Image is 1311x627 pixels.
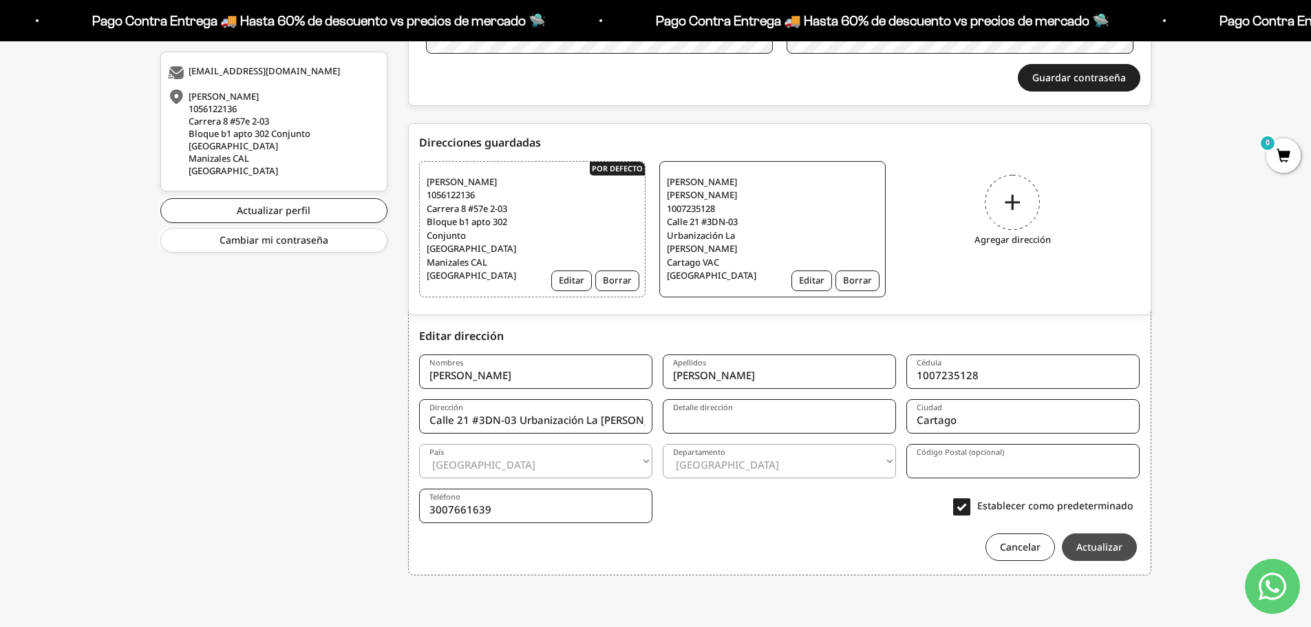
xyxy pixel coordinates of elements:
[427,176,535,283] span: [PERSON_NAME] 1056122136 Carrera 8 #57e 2-03 Bloque b1 apto 302 Conjunto [GEOGRAPHIC_DATA] Maniza...
[974,233,1051,247] i: Agregar dirección
[419,134,1140,151] div: Direcciones guardadas
[91,10,544,32] p: Pago Contra Entrega 🚚 Hasta 60% de descuento vs precios de mercado 🛸
[1018,64,1140,92] button: Guardar contraseña
[429,403,463,413] label: Dirección
[673,447,725,458] label: Departamento
[917,403,942,413] label: Ciudad
[1266,149,1301,164] a: 0
[673,403,733,413] label: Detalle dirección
[673,358,706,368] label: Apellidos
[791,270,832,291] button: Editar
[429,492,460,502] label: Teléfono
[953,498,1133,513] label: Establecer como predeterminado
[551,270,592,291] button: Editar
[654,10,1108,32] p: Pago Contra Entrega 🚚 Hasta 60% de descuento vs precios de mercado 🛸
[168,66,376,80] div: [EMAIL_ADDRESS][DOMAIN_NAME]
[168,90,376,177] div: [PERSON_NAME] 1056122136 Carrera 8 #57e 2-03 Bloque b1 apto 302 Conjunto [GEOGRAPHIC_DATA] Maniza...
[595,270,639,291] button: Borrar
[917,358,941,368] label: Cédula
[835,270,880,291] button: Borrar
[917,447,1004,458] label: Código Postal (opcional)
[160,198,387,223] a: Actualizar perfil
[429,358,463,368] label: Nombres
[667,176,775,283] span: [PERSON_NAME] [PERSON_NAME] 1007235128 Calle 21 #3DN-03 Urbanización La [PERSON_NAME] Cartago VAC...
[419,328,1140,344] div: Editar dirección
[985,533,1055,561] button: Cancelar
[1259,135,1276,151] mark: 0
[160,228,387,253] a: Cambiar mi contraseña
[429,447,444,458] label: País
[1062,533,1137,561] button: Actualizar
